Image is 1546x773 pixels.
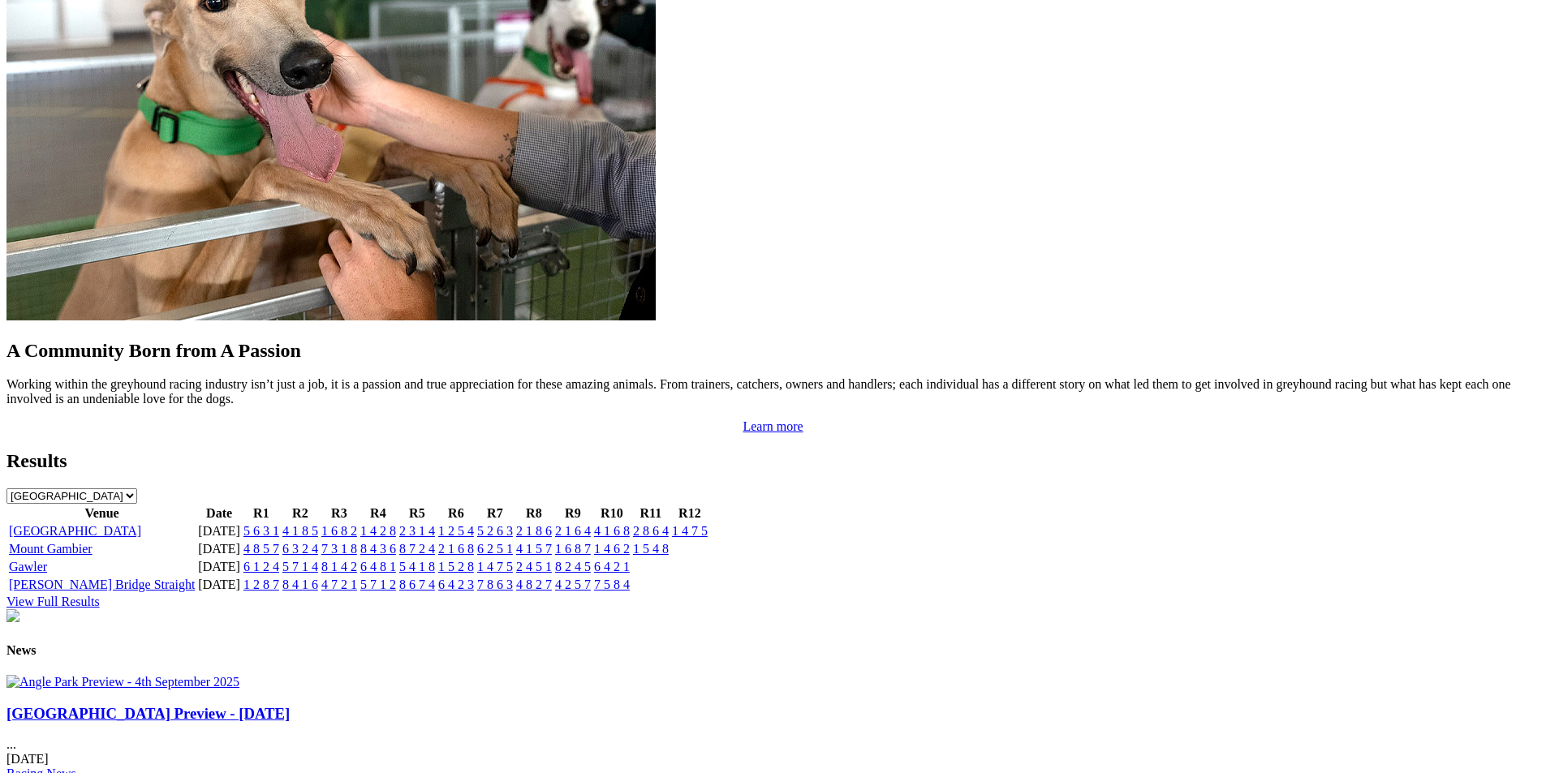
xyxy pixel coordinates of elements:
th: R1 [243,505,280,522]
td: [DATE] [197,577,241,593]
td: [DATE] [197,541,241,557]
img: Angle Park Preview - 4th September 2025 [6,675,239,689]
a: 6 2 5 1 [477,542,513,556]
a: 8 7 2 4 [399,542,435,556]
a: Gawler [9,560,47,573]
a: 6 4 2 1 [594,560,630,573]
th: R9 [554,505,592,522]
a: 4 1 5 7 [516,542,552,556]
a: 4 1 8 5 [282,524,318,538]
a: 5 7 1 4 [282,560,318,573]
a: 5 7 1 2 [360,578,396,591]
a: 5 6 3 1 [243,524,279,538]
a: 4 2 5 7 [555,578,591,591]
a: 2 3 1 4 [399,524,435,538]
a: [GEOGRAPHIC_DATA] [9,524,141,538]
a: 2 1 8 6 [516,524,552,538]
a: 4 1 6 8 [594,524,630,538]
a: Mount Gambier [9,542,93,556]
a: [GEOGRAPHIC_DATA] Preview - [DATE] [6,705,290,722]
a: 8 6 7 4 [399,578,435,591]
h2: Results [6,450,1540,472]
a: 1 5 4 8 [633,542,669,556]
a: 8 1 4 2 [321,560,357,573]
th: R7 [476,505,514,522]
a: 1 4 7 5 [672,524,708,538]
a: 6 4 2 3 [438,578,474,591]
th: R5 [398,505,436,522]
a: 6 3 2 4 [282,542,318,556]
a: 1 4 2 8 [360,524,396,538]
a: [PERSON_NAME] Bridge Straight [9,578,195,591]
a: 5 4 1 8 [399,560,435,573]
a: 1 4 7 5 [477,560,513,573]
a: 8 4 3 6 [360,542,396,556]
a: 1 6 8 2 [321,524,357,538]
img: chasers_homepage.jpg [6,609,19,622]
th: Venue [8,505,196,522]
th: R11 [632,505,670,522]
a: 8 2 4 5 [555,560,591,573]
a: Learn more [743,419,803,433]
th: R6 [437,505,475,522]
a: 2 1 6 4 [555,524,591,538]
a: 1 6 8 7 [555,542,591,556]
a: 2 8 6 4 [633,524,669,538]
th: R12 [671,505,708,522]
a: 4 7 2 1 [321,578,357,591]
th: Date [197,505,241,522]
a: 5 2 6 3 [477,524,513,538]
span: [DATE] [6,752,49,766]
a: 6 4 8 1 [360,560,396,573]
th: R10 [593,505,631,522]
p: Working within the greyhound racing industry isn’t just a job, it is a passion and true appreciat... [6,377,1540,406]
a: 1 5 2 8 [438,560,474,573]
th: R4 [360,505,397,522]
a: 7 5 8 4 [594,578,630,591]
a: 7 3 1 8 [321,542,357,556]
a: 4 8 2 7 [516,578,552,591]
a: 1 4 6 2 [594,542,630,556]
h4: News [6,643,1540,658]
a: 1 2 8 7 [243,578,279,591]
td: [DATE] [197,523,241,539]
a: 2 4 5 1 [516,560,552,573]
a: 8 4 1 6 [282,578,318,591]
a: 1 2 5 4 [438,524,474,538]
a: 6 1 2 4 [243,560,279,573]
a: 2 1 6 8 [438,542,474,556]
th: R2 [282,505,319,522]
a: 7 8 6 3 [477,578,513,591]
h2: A Community Born from A Passion [6,340,1540,362]
a: View Full Results [6,595,100,608]
td: [DATE] [197,559,241,575]
th: R8 [515,505,553,522]
a: 4 8 5 7 [243,542,279,556]
th: R3 [321,505,358,522]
